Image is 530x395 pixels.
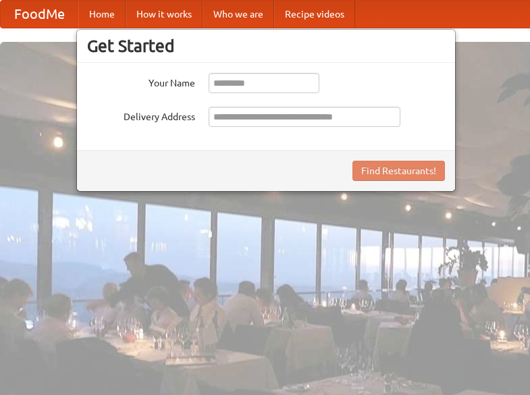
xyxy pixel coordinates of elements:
[78,1,126,28] a: Home
[1,1,78,28] a: FoodMe
[87,107,195,124] label: Delivery Address
[352,161,445,181] button: Find Restaurants!
[274,1,355,28] a: Recipe videos
[87,73,195,90] label: Your Name
[203,1,274,28] a: Who we are
[87,36,445,56] h3: Get Started
[126,1,203,28] a: How it works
